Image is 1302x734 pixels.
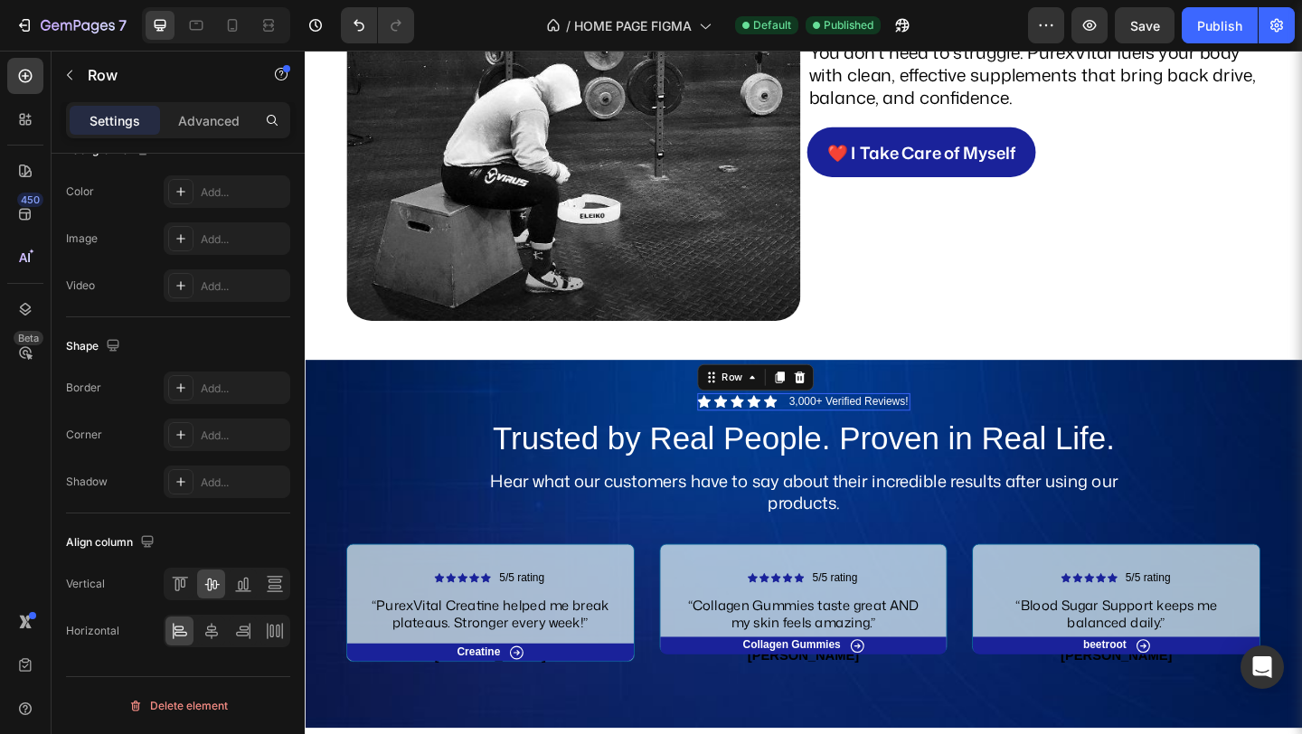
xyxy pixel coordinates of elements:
span: / [566,16,571,35]
span: Save [1130,18,1160,33]
p: Advanced [178,111,240,130]
p: 3,000+ Verified Reviews! [526,374,656,390]
div: Add... [201,278,286,295]
div: Color [66,183,94,200]
button: 7 [7,7,135,43]
p: Row [88,64,241,86]
p: ❤️ I Take Care of Myself [568,94,773,127]
p: Collagen Gummies [476,639,583,654]
div: Border [66,380,101,396]
div: Add... [201,428,286,444]
div: Corner [66,427,102,443]
p: Settings [90,111,140,130]
span: Default [753,17,791,33]
div: Publish [1197,16,1242,35]
p: 5/5 rating [893,566,942,581]
p: 7 [118,14,127,36]
p: [PERSON_NAME] [410,649,675,668]
span: Published [824,17,873,33]
div: Shadow [66,474,108,490]
div: Open Intercom Messenger [1241,645,1284,689]
div: Video [66,278,95,294]
div: Undo/Redo [341,7,414,43]
div: Align column [66,531,158,555]
div: Add... [201,231,286,248]
div: Beta [14,331,43,345]
p: “Collagen Gummies taste great AND my skin feels amazing.” [410,594,675,632]
div: Vertical [66,576,105,592]
p: beetroot [847,639,894,654]
div: Add... [201,475,286,491]
h2: Trusted by Real People. Proven in Real Life. [14,399,1071,447]
div: Horizontal [66,623,119,639]
button: Save [1115,7,1175,43]
button: Delete element [66,692,290,720]
p: Creatine [165,646,212,662]
span: HOME PAGE FIGMA [574,16,692,35]
div: 450 [17,193,43,207]
p: “PurexVital Creatine helped me break plateaus. Stronger every week!” [70,594,335,632]
iframe: Design area [305,51,1302,734]
div: Shape [66,334,124,359]
div: Image [66,231,98,247]
div: Delete element [128,695,228,717]
div: Add... [201,381,286,397]
button: <p>❤️ I Take Care of Myself</p> [546,83,795,137]
p: “Blood Sugar Support keeps me balanced daily.” [750,594,1015,632]
div: Add... [201,184,286,201]
p: 5/5 rating [552,566,601,581]
p: [PERSON_NAME] [750,649,1015,668]
p: 5/5 rating [212,566,260,581]
div: Row [449,347,479,363]
p: Hear what our customers have to say about their incredible results after using our products. [196,456,889,503]
button: Publish [1182,7,1258,43]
